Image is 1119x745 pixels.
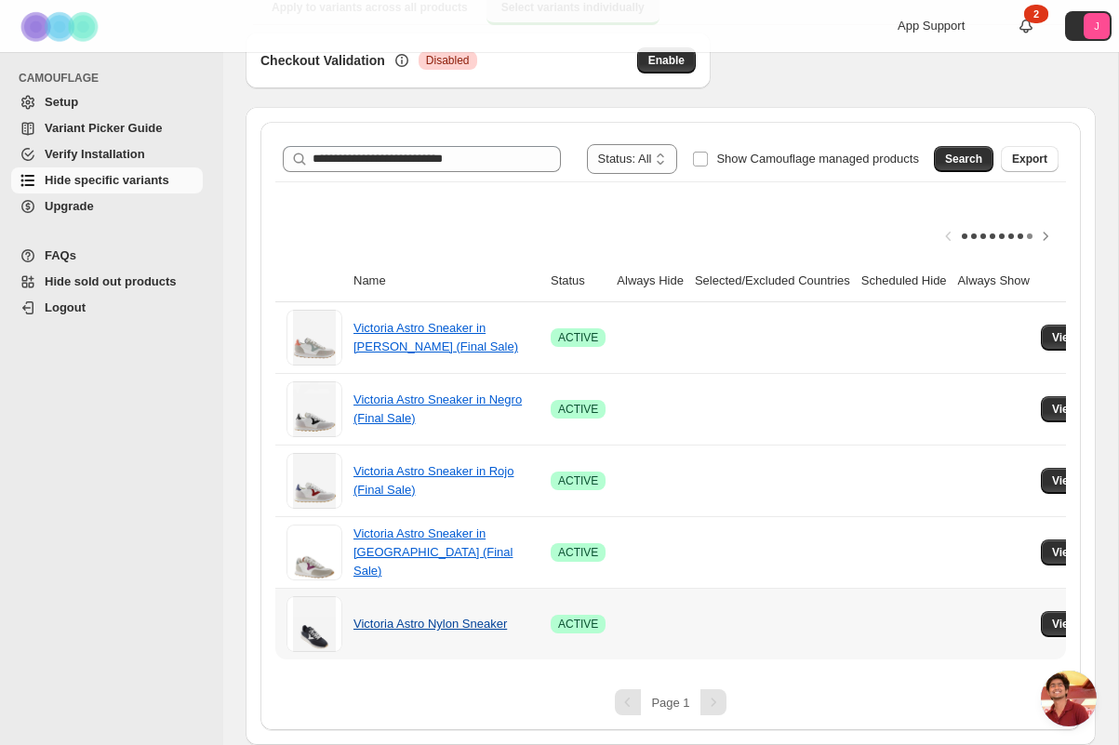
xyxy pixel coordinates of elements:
span: Logout [45,300,86,314]
span: Export [1012,152,1047,166]
a: Verify Installation [11,141,203,167]
span: Variant Picker Guide [45,121,162,135]
a: Variant Picker Guide [11,115,203,141]
button: Search [934,146,993,172]
button: Enable [637,47,696,73]
span: Page 1 [651,696,689,710]
th: Selected/Excluded Countries [689,260,856,302]
th: Always Hide [611,260,689,302]
img: Camouflage [15,1,108,52]
button: Avatar with initials J [1065,11,1112,41]
button: Export [1001,146,1059,172]
span: ACTIVE [558,330,598,345]
span: ACTIVE [558,545,598,560]
span: App Support [898,19,965,33]
button: Scroll table right one column [1032,223,1059,249]
a: Victoria Astro Nylon Sneaker [353,617,507,631]
span: Hide specific variants [45,173,169,187]
span: Upgrade [45,199,94,213]
span: Disabled [426,53,470,68]
span: ACTIVE [558,617,598,632]
a: Logout [11,295,203,321]
nav: Pagination [275,689,1066,715]
a: Setup [11,89,203,115]
span: Avatar with initials J [1084,13,1110,39]
a: Victoria Astro Sneaker in [GEOGRAPHIC_DATA] (Final Sale) [353,526,513,578]
a: Upgrade [11,193,203,220]
span: Show Camouflage managed products [716,152,919,166]
text: J [1094,20,1099,32]
span: Verify Installation [45,147,145,161]
a: Hide sold out products [11,269,203,295]
div: Open chat [1041,671,1097,726]
span: Search [945,152,982,166]
span: Enable [648,53,685,68]
span: ACTIVE [558,402,598,417]
div: Select variants individually [246,33,1096,745]
th: Name [348,260,545,302]
span: FAQs [45,248,76,262]
a: Victoria Astro Sneaker in [PERSON_NAME] (Final Sale) [353,321,518,353]
th: Status [545,260,611,302]
h3: Checkout Validation [260,51,385,70]
span: Setup [45,95,78,109]
span: ACTIVE [558,473,598,488]
span: CAMOUFLAGE [19,71,210,86]
a: Victoria Astro Sneaker in Negro (Final Sale) [353,392,522,425]
a: Hide specific variants [11,167,203,193]
div: 2 [1024,5,1048,23]
th: Always Show [952,260,1035,302]
th: Scheduled Hide [856,260,952,302]
a: Victoria Astro Sneaker in Rojo (Final Sale) [353,464,513,497]
span: Hide sold out products [45,274,177,288]
a: FAQs [11,243,203,269]
a: 2 [1017,17,1035,35]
